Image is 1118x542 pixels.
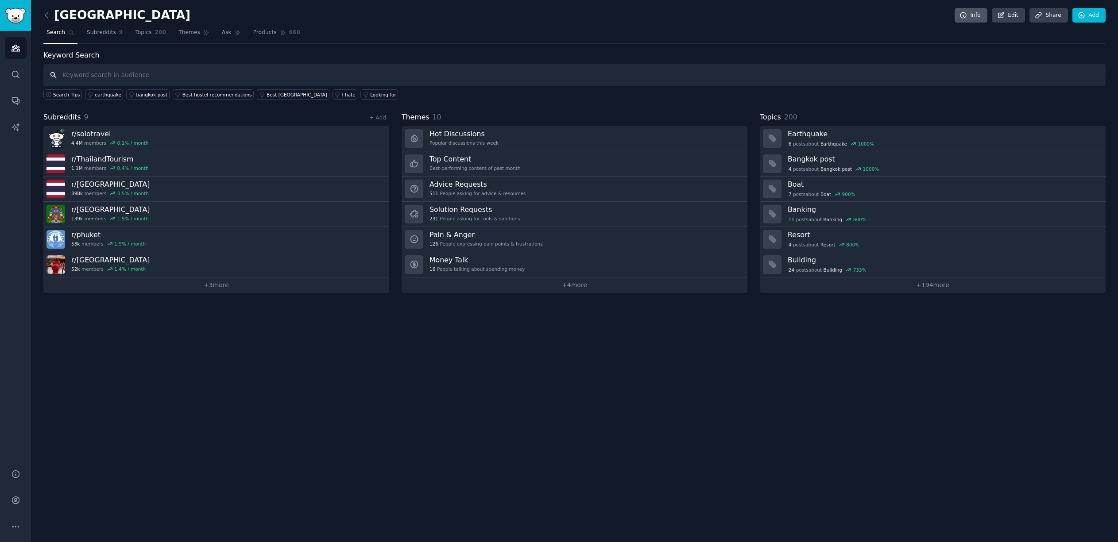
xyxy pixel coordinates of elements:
span: Topics [760,112,781,123]
h3: r/ solotravel [71,129,149,138]
div: Best hostel recommendations [182,92,252,98]
span: Themes [178,29,200,37]
a: r/[GEOGRAPHIC_DATA]52kmembers1.4% / month [43,252,389,277]
span: Subreddits [43,112,81,123]
span: 53k [71,241,80,247]
span: Themes [402,112,429,123]
a: + Add [369,115,386,121]
span: 9 [119,29,123,37]
h3: Advice Requests [429,180,526,189]
span: 200 [155,29,166,37]
div: 1.9 % / month [114,241,146,247]
div: Best-performing content of past month [429,165,521,171]
div: post s about [788,241,860,249]
span: 24 [789,267,794,273]
div: post s about [788,266,867,274]
a: Ask [219,26,244,44]
span: 9 [84,113,89,121]
a: Search [43,26,77,44]
a: Products660 [250,26,303,44]
div: post s about [788,165,880,173]
a: Top ContentBest-performing content of past month [402,151,747,177]
img: Bangkok [46,205,65,223]
a: Earthquake6postsaboutEarthquake1000% [760,126,1106,151]
span: 4.4M [71,140,83,146]
label: Keyword Search [43,51,99,59]
span: Boat [820,191,831,197]
span: 11 [789,216,794,223]
span: 16 [429,266,435,272]
h3: Money Talk [429,255,525,265]
img: Pattaya [46,255,65,274]
span: 511 [429,190,438,196]
a: r/[GEOGRAPHIC_DATA]898kmembers0.5% / month [43,177,389,202]
span: 660 [289,29,301,37]
h3: r/ phuket [71,230,146,239]
div: 1000 % [863,166,879,172]
a: r/[GEOGRAPHIC_DATA]139kmembers1.9% / month [43,202,389,227]
div: 1000 % [858,141,874,147]
img: phuket [46,230,65,249]
div: members [71,215,150,222]
a: bangkok post [126,89,169,100]
span: Subreddits [87,29,116,37]
a: Resort4postsaboutResort800% [760,227,1106,252]
button: Search Tips [43,89,82,100]
span: Resort [820,242,836,248]
a: Best [GEOGRAPHIC_DATA] [257,89,329,100]
a: Best hostel recommendations [173,89,254,100]
img: solotravel [46,129,65,148]
img: ThailandTourism [46,154,65,173]
h3: Banking [788,205,1099,214]
div: bangkok post [136,92,167,98]
span: 139k [71,215,83,222]
span: Earthquake [820,141,847,147]
a: r/phuket53kmembers1.9% / month [43,227,389,252]
a: Subreddits9 [84,26,126,44]
span: 6 [789,141,792,147]
h3: Resort [788,230,1099,239]
div: 1.9 % / month [117,215,149,222]
a: Topics200 [132,26,169,44]
img: Thailand [46,180,65,198]
div: members [71,140,149,146]
h3: Boat [788,180,1099,189]
span: 898k [71,190,83,196]
div: People asking for advice & resources [429,190,526,196]
h3: r/ [GEOGRAPHIC_DATA] [71,180,150,189]
a: +4more [402,277,747,293]
span: Ask [222,29,232,37]
a: Looking for [360,89,398,100]
a: Add [1072,8,1106,23]
a: r/ThailandTourism1.1Mmembers0.4% / month [43,151,389,177]
div: Looking for [370,92,396,98]
a: Info [955,8,987,23]
h3: Bangkok post [788,154,1099,164]
h3: Pain & Anger [429,230,543,239]
span: 10 [433,113,441,121]
h3: Building [788,255,1099,265]
div: People asking for tools & solutions [429,215,520,222]
h2: [GEOGRAPHIC_DATA] [43,8,190,23]
a: Pain & Anger126People expressing pain points & frustrations [402,227,747,252]
div: post s about [788,140,875,148]
a: Banking11postsaboutBanking800% [760,202,1106,227]
div: I hate [342,92,356,98]
div: 900 % [842,191,855,197]
div: People talking about spending money [429,266,525,272]
span: 231 [429,215,438,222]
a: Solution Requests231People asking for tools & solutions [402,202,747,227]
span: 52k [71,266,80,272]
div: People expressing pain points & frustrations [429,241,543,247]
div: Best [GEOGRAPHIC_DATA] [267,92,327,98]
a: Money Talk16People talking about spending money [402,252,747,277]
div: members [71,266,150,272]
h3: Solution Requests [429,205,520,214]
a: Share [1029,8,1068,23]
span: Products [253,29,277,37]
span: Topics [135,29,151,37]
div: earthquake [95,92,121,98]
h3: r/ [GEOGRAPHIC_DATA] [71,205,150,214]
h3: Hot Discussions [429,129,499,138]
div: 733 % [853,267,867,273]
